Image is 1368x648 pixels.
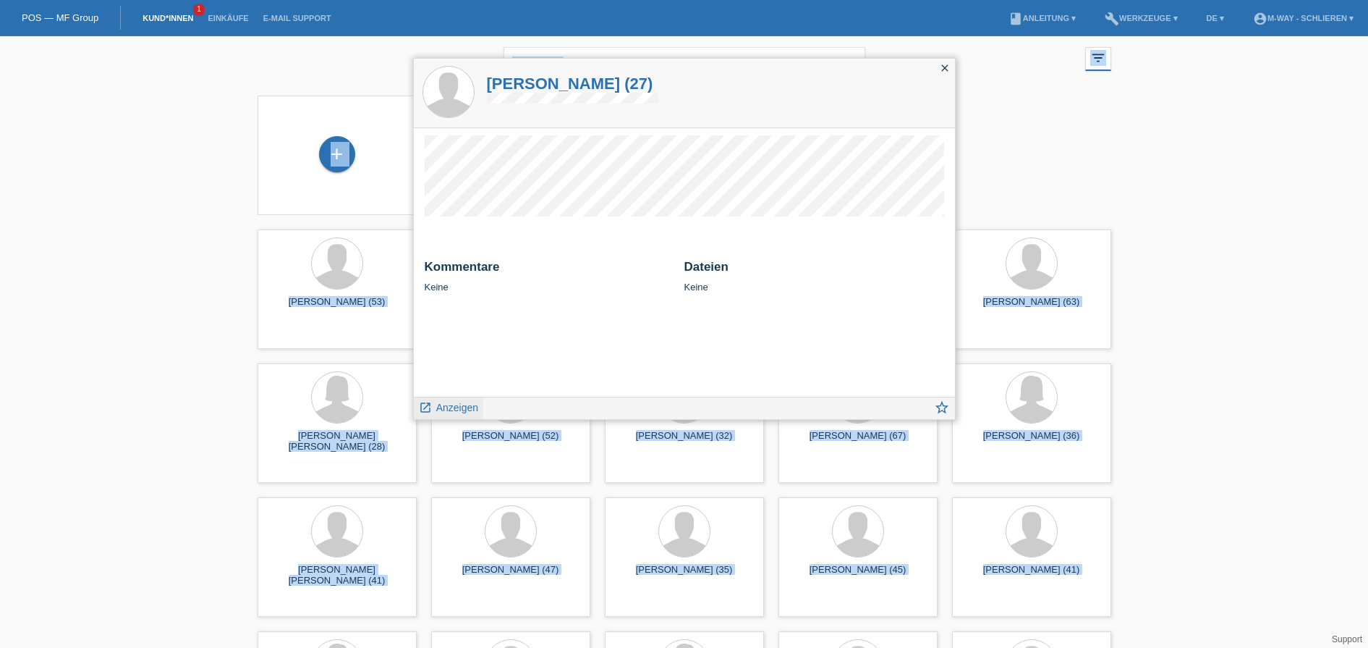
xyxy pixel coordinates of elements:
i: account_circle [1253,12,1267,26]
a: launch Anzeigen [419,397,479,416]
div: Keine [425,260,674,293]
div: [PERSON_NAME] (36) [964,430,1100,453]
div: [PERSON_NAME] (41) [964,564,1100,587]
a: E-Mail Support [256,14,339,22]
h2: Dateien [684,260,944,282]
a: Einkäufe [200,14,255,22]
span: 1 [193,4,205,16]
div: [PERSON_NAME] (67) [790,430,926,453]
div: [PERSON_NAME] [PERSON_NAME] (41) [269,564,405,587]
i: filter_list [1090,50,1106,66]
i: launch [419,401,432,414]
a: Support [1332,634,1362,644]
div: [PERSON_NAME] (47) [443,564,579,587]
div: [PERSON_NAME] (52) [443,430,579,453]
div: [PERSON_NAME] [PERSON_NAME] (28) [269,430,405,453]
div: [PERSON_NAME] (63) [964,296,1100,319]
a: DE ▾ [1199,14,1231,22]
a: star_border [934,401,950,419]
i: build [1105,12,1119,26]
a: account_circlem-way - Schlieren ▾ [1246,14,1361,22]
a: bookAnleitung ▾ [1001,14,1083,22]
i: star_border [934,400,950,416]
a: Kund*innen [135,14,200,22]
input: Suche... [504,47,865,81]
div: [PERSON_NAME] (35) [616,564,752,587]
div: Keine [684,260,944,293]
div: Kund*in hinzufügen [320,142,354,167]
div: [PERSON_NAME] (45) [790,564,926,587]
h2: Kommentare [425,260,674,282]
a: buildWerkzeuge ▾ [1097,14,1185,22]
a: POS — MF Group [22,12,98,23]
div: [PERSON_NAME] (53) [269,296,405,319]
i: close [939,62,951,74]
div: [PERSON_NAME] (32) [616,430,752,453]
a: [PERSON_NAME] (27) [487,75,659,93]
i: book [1008,12,1023,26]
span: Anzeigen [436,402,478,413]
